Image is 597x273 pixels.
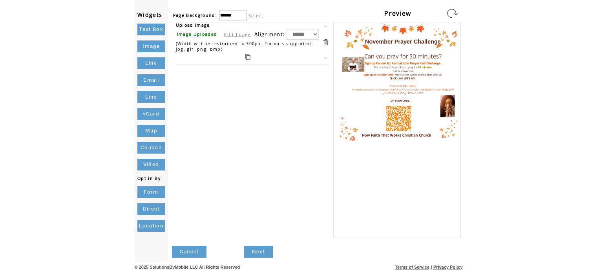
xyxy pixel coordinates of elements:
[322,38,329,46] a: Delete this item
[137,186,165,198] a: Form
[137,142,165,154] a: Coupon
[322,22,329,30] a: Move this item up
[137,74,165,86] a: Email
[244,246,273,258] a: Next
[340,23,458,141] img: images
[224,31,250,37] a: Edit Image
[173,13,217,18] span: Page Background:
[137,220,165,232] a: Location
[137,57,165,69] a: Link
[254,31,285,38] span: Alignment:
[137,40,165,52] a: Image
[431,265,432,269] span: |
[137,203,165,215] a: Direct
[248,13,263,18] label: Select
[137,108,165,120] a: vCard
[433,265,463,269] a: Privacy Policy
[176,41,313,52] span: (Width will be restrained to 300px. Formats supported: jpg, gif, png, bmp)
[137,176,161,181] span: Opt-in By
[137,11,162,18] span: Widgets
[384,9,411,18] span: Preview
[245,54,250,60] a: Duplicate this item
[135,265,240,269] span: © 2025 SolutionsByMobile LLC All Rights Reserved
[172,246,206,258] a: Cancel
[395,265,429,269] a: Terms of Service
[137,159,165,170] a: Video
[176,22,210,28] span: Upload Image
[177,31,217,37] span: Image Uploaded
[322,55,329,62] a: Move this item down
[137,24,165,35] a: Text Box
[137,125,165,137] a: Map
[137,91,165,103] a: Line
